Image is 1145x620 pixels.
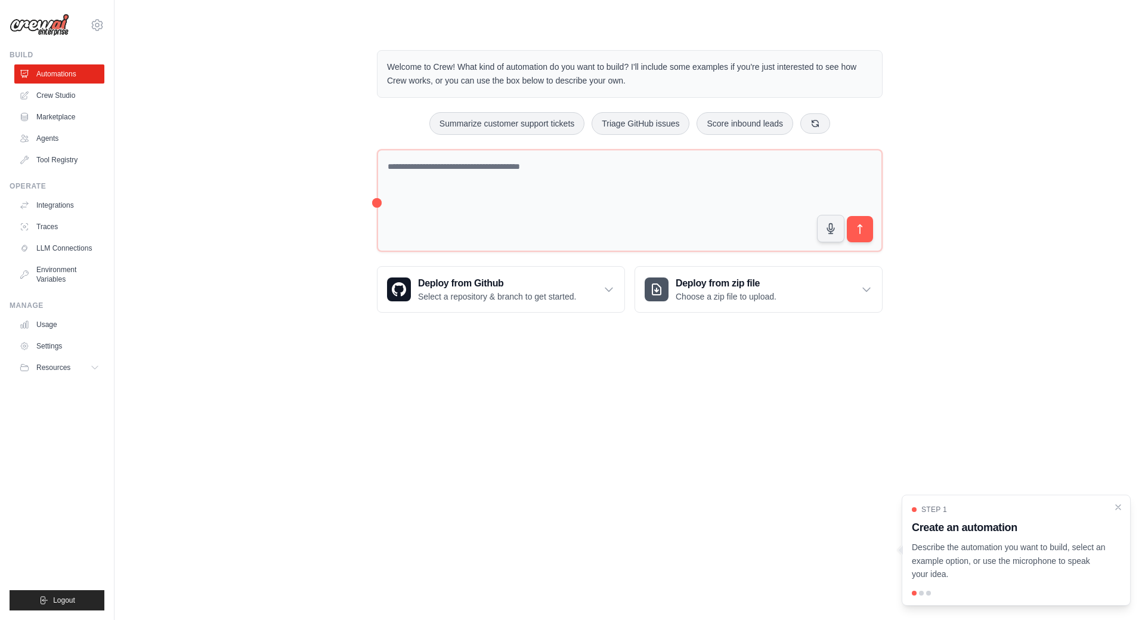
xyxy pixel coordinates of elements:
h3: Deploy from zip file [676,276,776,291]
a: Tool Registry [14,150,104,169]
a: Environment Variables [14,260,104,289]
span: Logout [53,596,75,605]
h3: Deploy from Github [418,276,576,291]
a: Settings [14,337,104,356]
a: LLM Connections [14,239,104,258]
p: Describe the automation you want to build, select an example option, or use the microphone to spe... [912,541,1106,581]
button: Close walkthrough [1113,502,1123,512]
a: Usage [14,315,104,334]
button: Summarize customer support tickets [429,112,584,135]
a: Agents [14,129,104,148]
a: Crew Studio [14,86,104,105]
div: Build [10,50,104,60]
p: Choose a zip file to upload. [676,291,776,303]
img: Logo [10,14,69,36]
div: Manage [10,301,104,310]
span: Resources [36,363,70,372]
a: Traces [14,217,104,236]
div: Operate [10,181,104,191]
p: Select a repository & branch to get started. [418,291,576,303]
button: Triage GitHub issues [592,112,689,135]
button: Score inbound leads [697,112,793,135]
a: Marketplace [14,107,104,127]
button: Resources [14,358,104,377]
button: Logout [10,590,104,610]
span: Step 1 [921,505,947,514]
a: Integrations [14,196,104,215]
h3: Create an automation [912,519,1106,536]
p: Welcome to Crew! What kind of automation do you want to build? I'll include some examples if you'... [387,60,872,88]
a: Automations [14,64,104,84]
